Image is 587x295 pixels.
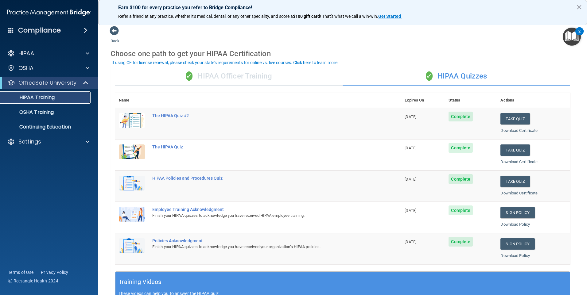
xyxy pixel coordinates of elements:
[186,71,192,81] span: ✓
[500,222,530,227] a: Download Policy
[18,26,61,35] h4: Compliance
[111,31,119,43] a: Back
[500,113,530,125] button: Take Quiz
[18,50,34,57] p: HIPAA
[449,174,473,184] span: Complete
[405,114,416,119] span: [DATE]
[111,45,575,63] div: Choose one path to get your HIPAA Certification
[152,207,370,212] div: Employee Training Acknowledgment
[111,59,340,66] button: If using CE for license renewal, please check your state's requirements for online vs. live cours...
[41,269,68,275] a: Privacy Policy
[445,93,497,108] th: Status
[500,144,530,156] button: Take Quiz
[118,5,567,10] p: Earn $100 for every practice you refer to Bridge Compliance!
[500,238,535,250] a: Sign Policy
[18,138,41,145] p: Settings
[449,237,473,247] span: Complete
[111,60,339,65] div: If using CE for license renewal, please check your state's requirements for online vs. live cours...
[8,269,33,275] a: Terms of Use
[18,64,34,72] p: OSHA
[7,79,89,86] a: OfficeSafe University
[4,109,54,115] p: OSHA Training
[152,113,370,118] div: The HIPAA Quiz #2
[7,50,89,57] a: HIPAA
[320,14,378,19] span: ! That's what we call a win-win.
[481,251,580,276] iframe: Drift Widget Chat Controller
[500,176,530,187] button: Take Quiz
[500,207,535,218] a: Sign Policy
[401,93,445,108] th: Expires On
[115,93,149,108] th: Name
[449,205,473,215] span: Complete
[500,191,538,195] a: Download Certificate
[449,112,473,121] span: Complete
[115,67,343,86] div: HIPAA Officer Training
[152,238,370,243] div: Policies Acknowledgment
[378,14,401,19] strong: Get Started
[152,176,370,181] div: HIPAA Policies and Procedures Quiz
[426,71,433,81] span: ✓
[293,14,320,19] strong: $100 gift card
[4,94,55,101] p: HIPAA Training
[405,177,416,182] span: [DATE]
[578,31,581,39] div: 2
[405,239,416,244] span: [DATE]
[343,67,570,86] div: HIPAA Quizzes
[378,14,402,19] a: Get Started
[7,64,89,72] a: OSHA
[152,144,370,149] div: The HIPAA Quiz
[152,212,370,219] div: Finish your HIPAA quizzes to acknowledge you have received HIPAA employee training.
[500,128,538,133] a: Download Certificate
[563,28,581,46] button: Open Resource Center, 2 new notifications
[576,2,582,12] button: Close
[405,208,416,213] span: [DATE]
[497,93,570,108] th: Actions
[8,278,58,284] span: Ⓒ Rectangle Health 2024
[449,143,473,153] span: Complete
[7,138,89,145] a: Settings
[119,277,161,287] h5: Training Videos
[7,6,91,19] img: PMB logo
[152,243,370,251] div: Finish your HIPAA quizzes to acknowledge you have received your organization’s HIPAA policies.
[4,124,88,130] p: Continuing Education
[18,79,76,86] p: OfficeSafe University
[118,14,293,19] span: Refer a friend at any practice, whether it's medical, dental, or any other speciality, and score a
[405,146,416,150] span: [DATE]
[500,159,538,164] a: Download Certificate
